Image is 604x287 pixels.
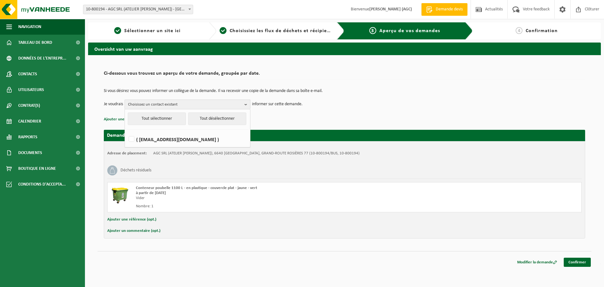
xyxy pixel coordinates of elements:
div: Nombre: 1 [136,204,370,209]
button: Tout sélectionner [128,112,186,125]
img: WB-1100-HPE-GN-50.png [111,186,130,204]
span: Demande devis [434,6,464,13]
span: Documents [18,145,42,161]
strong: [PERSON_NAME] (AGC) [369,7,412,12]
div: Vider [136,196,370,201]
span: Choisissiez les flux de déchets et récipients [230,28,334,33]
span: Tableau de bord [18,35,52,50]
label: ( [EMAIL_ADDRESS][DOMAIN_NAME] ) [127,135,247,144]
strong: Demande pour [DATE] [107,133,154,138]
p: Je voudrais [104,100,123,109]
button: Ajouter un commentaire (opt.) [107,227,160,235]
span: Choisissez un contact existant [128,100,242,109]
strong: à partir de [DATE] [136,191,166,195]
h2: Ci-dessous vous trouvez un aperçu de votre demande, groupée par date. [104,71,585,79]
span: Navigation [18,19,41,35]
span: Données de l'entrepr... [18,50,66,66]
h3: Déchets résiduels [120,165,151,175]
p: informer sur cette demande. [252,100,303,109]
span: Calendrier [18,113,41,129]
strong: Adresse de placement: [107,151,147,155]
span: Conditions d'accepta... [18,176,66,192]
button: Ajouter une référence (opt.) [104,115,153,123]
a: Demande devis [421,3,467,16]
span: Utilisateurs [18,82,44,98]
span: Aperçu de vos demandes [379,28,440,33]
p: Si vous désirez vous pouvez informer un collègue de la demande. Il va recevoir une copie de la de... [104,89,585,93]
span: Sélectionner un site ici [124,28,181,33]
span: 4 [516,27,523,34]
span: 10-800194 - AGC SRL (ATELIER GRÉGORY COLLIGNON) - VAUX-SUR-SÛRE [83,5,193,14]
a: 1Sélectionner un site ici [91,27,204,35]
a: Confirmer [564,258,591,267]
span: Contacts [18,66,37,82]
button: Tout désélectionner [188,112,246,125]
span: 1 [114,27,121,34]
span: Boutique en ligne [18,161,56,176]
button: Ajouter une référence (opt.) [107,215,156,224]
button: Choisissez un contact existant [125,100,250,109]
span: Conteneur poubelle 1100 L - en plastique - couvercle plat - jaune - vert [136,186,257,190]
h2: Overzicht van uw aanvraag [88,43,601,55]
a: 2Choisissiez les flux de déchets et récipients [220,27,332,35]
span: 3 [369,27,376,34]
td: AGC SRL (ATELIER [PERSON_NAME]), 6640 [GEOGRAPHIC_DATA], GRAND-ROUTE ROSIÈRES 77 (10-800194/BUS, ... [153,151,360,156]
span: 2 [220,27,226,34]
a: Modifier la demande [512,258,562,267]
span: Confirmation [526,28,558,33]
span: Rapports [18,129,37,145]
span: Contrat(s) [18,98,40,113]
